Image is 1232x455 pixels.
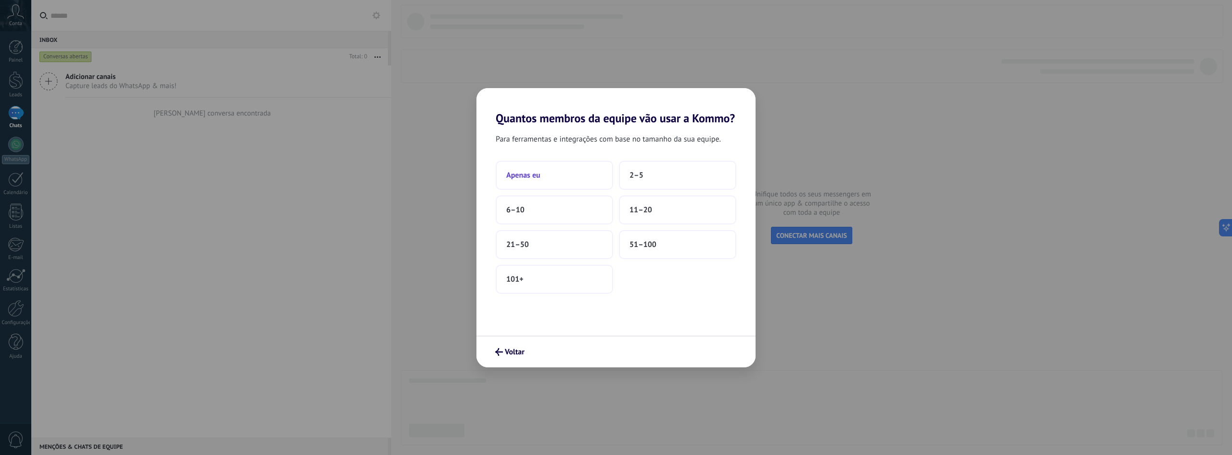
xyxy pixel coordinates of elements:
span: 51–100 [629,240,656,249]
button: Apenas eu [496,161,613,190]
button: 51–100 [619,230,736,259]
span: Voltar [505,349,525,355]
h2: Quantos membros da equipe vão usar a Kommo? [476,88,756,125]
span: 21–50 [506,240,529,249]
button: 101+ [496,265,613,294]
span: 2–5 [629,170,643,180]
span: 11–20 [629,205,652,215]
button: 11–20 [619,195,736,224]
button: 2–5 [619,161,736,190]
span: 6–10 [506,205,525,215]
button: 21–50 [496,230,613,259]
span: 101+ [506,274,524,284]
span: Apenas eu [506,170,540,180]
span: Para ferramentas e integrações com base no tamanho da sua equipe. [496,133,721,145]
button: Voltar [491,344,529,360]
button: 6–10 [496,195,613,224]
